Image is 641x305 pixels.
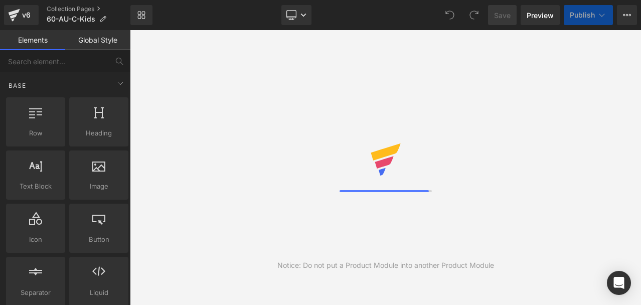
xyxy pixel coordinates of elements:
[4,5,39,25] a: v6
[494,10,511,21] span: Save
[617,5,637,25] button: More
[130,5,152,25] a: New Library
[72,128,125,138] span: Heading
[9,128,62,138] span: Row
[65,30,130,50] a: Global Style
[9,234,62,245] span: Icon
[277,260,494,271] div: Notice: Do not put a Product Module into another Product Module
[9,181,62,192] span: Text Block
[72,234,125,245] span: Button
[8,81,27,90] span: Base
[440,5,460,25] button: Undo
[72,181,125,192] span: Image
[47,15,95,23] span: 60-AU-C-Kids
[521,5,560,25] a: Preview
[20,9,33,22] div: v6
[570,11,595,19] span: Publish
[464,5,484,25] button: Redo
[72,287,125,298] span: Liquid
[564,5,613,25] button: Publish
[47,5,130,13] a: Collection Pages
[9,287,62,298] span: Separator
[607,271,631,295] div: Open Intercom Messenger
[527,10,554,21] span: Preview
